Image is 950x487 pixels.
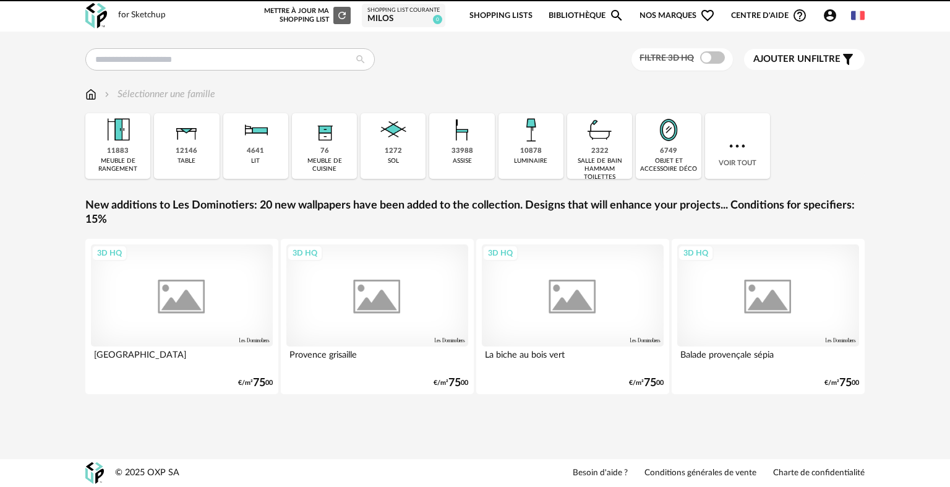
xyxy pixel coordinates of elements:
[520,147,542,156] div: 10878
[753,54,811,64] span: Ajouter un
[451,147,473,156] div: 33988
[823,8,837,23] span: Account Circle icon
[652,113,685,147] img: Miroir.png
[262,7,351,24] div: Mettre à jour ma Shopping List
[102,87,112,101] img: svg+xml;base64,PHN2ZyB3aWR0aD0iMTYiIGhlaWdodD0iMTYiIHZpZXdCb3g9IjAgMCAxNiAxNiIgZmlsbD0ibm9uZSIgeG...
[700,8,715,23] span: Heart Outline icon
[336,12,348,19] span: Refresh icon
[367,7,440,25] a: Shopping List courante milos 0
[640,157,697,173] div: objet et accessoire déco
[823,8,843,23] span: Account Circle icon
[296,157,353,173] div: meuble de cuisine
[91,347,273,371] div: [GEOGRAPHIC_DATA]
[851,9,865,22] img: fr
[377,113,410,147] img: Sol.png
[118,10,166,21] div: for Sketchup
[85,3,107,28] img: OXP
[239,113,272,147] img: Literie.png
[115,467,179,479] div: © 2025 OXP SA
[247,147,264,156] div: 4641
[107,147,129,156] div: 11883
[640,1,715,30] span: Nos marques
[433,15,442,24] span: 0
[445,113,479,147] img: Assise.png
[92,245,127,261] div: 3D HQ
[644,468,756,479] a: Conditions générales de vente
[287,245,323,261] div: 3D HQ
[367,7,440,14] div: Shopping List courante
[677,347,859,371] div: Balade provençale sépia
[549,1,624,30] a: BibliothèqueMagnify icon
[678,245,714,261] div: 3D HQ
[640,54,694,62] span: Filtre 3D HQ
[629,379,664,387] div: €/m² 00
[251,157,260,165] div: lit
[286,347,468,371] div: Provence grisaille
[731,8,807,23] span: Centre d'aideHelp Circle Outline icon
[824,379,859,387] div: €/m² 00
[434,379,468,387] div: €/m² 00
[726,135,748,157] img: more.7b13dc1.svg
[469,1,533,30] a: Shopping Lists
[85,462,104,484] img: OXP
[644,379,656,387] span: 75
[841,52,855,67] span: Filter icon
[609,8,624,23] span: Magnify icon
[839,379,852,387] span: 75
[281,239,474,394] a: 3D HQ Provence grisaille €/m²7500
[308,113,341,147] img: Rangement.png
[792,8,807,23] span: Help Circle Outline icon
[573,468,628,479] a: Besoin d'aide ?
[514,113,547,147] img: Luminaire.png
[320,147,329,156] div: 76
[102,87,215,101] div: Sélectionner une famille
[385,147,402,156] div: 1272
[170,113,203,147] img: Table.png
[482,245,518,261] div: 3D HQ
[367,14,440,25] div: milos
[85,239,278,394] a: 3D HQ [GEOGRAPHIC_DATA] €/m²7500
[744,49,865,70] button: Ajouter unfiltre Filter icon
[571,157,628,181] div: salle de bain hammam toilettes
[753,53,841,66] span: filtre
[773,468,865,479] a: Charte de confidentialité
[448,379,461,387] span: 75
[178,157,195,165] div: table
[253,379,265,387] span: 75
[453,157,472,165] div: assise
[85,199,865,228] a: New additions to Les Dominotiers: 20 new wallpapers have been added to the collection. Designs th...
[85,87,96,101] img: svg+xml;base64,PHN2ZyB3aWR0aD0iMTYiIGhlaWdodD0iMTciIHZpZXdCb3g9IjAgMCAxNiAxNyIgZmlsbD0ibm9uZSIgeG...
[583,113,617,147] img: Salle%20de%20bain.png
[672,239,865,394] a: 3D HQ Balade provençale sépia €/m²7500
[591,147,609,156] div: 2322
[705,113,770,179] div: Voir tout
[476,239,669,394] a: 3D HQ La biche au bois vert €/m²7500
[238,379,273,387] div: €/m² 00
[101,113,135,147] img: Meuble%20de%20rangement.png
[89,157,147,173] div: meuble de rangement
[176,147,197,156] div: 12146
[660,147,677,156] div: 6749
[514,157,547,165] div: luminaire
[388,157,399,165] div: sol
[482,347,664,371] div: La biche au bois vert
